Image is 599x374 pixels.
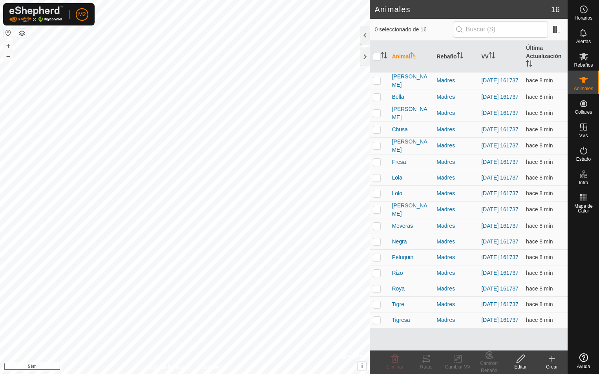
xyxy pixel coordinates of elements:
a: [DATE] 161737 [481,190,519,196]
a: Política de Privacidad [144,364,190,371]
span: 4 sept 2025, 8:45 [526,77,553,84]
span: Rizo [392,269,403,277]
span: i [361,363,363,369]
span: Infra [579,180,588,185]
th: Animal [389,41,433,73]
span: Alertas [576,39,591,44]
th: Última Actualización [523,41,568,73]
p-sorticon: Activar para ordenar [489,53,495,60]
a: [DATE] 161737 [481,94,519,100]
img: Logo Gallagher [9,6,63,22]
div: Madres [436,238,475,246]
span: Collares [575,110,592,114]
button: Capas del Mapa [17,29,27,38]
span: Moveras [392,222,413,230]
span: 4 sept 2025, 8:45 [526,254,553,260]
p-sorticon: Activar para ordenar [457,53,463,60]
span: Tigre [392,300,404,309]
span: 0 seleccionado de 16 [374,25,453,34]
span: Animales [574,86,593,91]
span: Negra [392,238,407,246]
div: Crear [536,363,568,370]
span: Eliminar [386,364,403,370]
div: Cambiar VV [442,363,473,370]
div: Madres [436,76,475,85]
span: Lolo [392,189,402,198]
span: Horarios [575,16,592,20]
span: 4 sept 2025, 8:45 [526,301,553,307]
a: [DATE] 161737 [481,77,519,84]
a: Ayuda [568,350,599,372]
div: Madres [436,300,475,309]
a: [DATE] 161737 [481,159,519,165]
div: Madres [436,125,475,134]
div: Madres [436,158,475,166]
span: [PERSON_NAME] [392,138,430,154]
p-sorticon: Activar para ordenar [381,53,387,60]
span: Peluquin [392,253,413,261]
span: M2 [78,10,86,18]
span: 4 sept 2025, 8:45 [526,110,553,116]
div: Madres [436,253,475,261]
div: Madres [436,93,475,101]
span: [PERSON_NAME] [392,105,430,122]
a: [DATE] 161737 [481,126,519,133]
div: Madres [436,269,475,277]
th: Rebaño [433,41,478,73]
button: i [358,362,366,370]
span: 4 sept 2025, 8:45 [526,238,553,245]
span: Tigresa [392,316,410,324]
button: + [4,41,13,51]
a: Contáctenos [199,364,225,371]
div: Madres [436,316,475,324]
a: [DATE] 161737 [481,238,519,245]
div: Madres [436,142,475,150]
span: 4 sept 2025, 8:45 [526,142,553,149]
a: [DATE] 161737 [481,174,519,181]
span: Estado [576,157,591,162]
span: Bella [392,93,404,101]
span: 4 sept 2025, 8:45 [526,94,553,100]
div: Madres [436,222,475,230]
span: 4 sept 2025, 8:45 [526,159,553,165]
span: 4 sept 2025, 8:45 [526,126,553,133]
div: Rutas [411,363,442,370]
p-sorticon: Activar para ordenar [526,62,532,68]
span: Lola [392,174,402,182]
a: [DATE] 161737 [481,110,519,116]
div: Cambiar Rebaño [473,360,505,374]
span: Chusa [392,125,407,134]
div: Madres [436,285,475,293]
a: [DATE] 161737 [481,285,519,292]
span: [PERSON_NAME] [392,202,430,218]
span: 4 sept 2025, 8:45 [526,190,553,196]
p-sorticon: Activar para ordenar [410,53,416,60]
span: 16 [551,4,560,15]
button: – [4,51,13,61]
th: VV [478,41,523,73]
input: Buscar (S) [453,21,548,38]
a: [DATE] 161737 [481,317,519,323]
span: 4 sept 2025, 8:45 [526,206,553,212]
span: Fresa [392,158,406,166]
span: Mapa de Calor [570,204,597,213]
div: Madres [436,189,475,198]
div: Madres [436,174,475,182]
span: VVs [579,133,588,138]
span: 4 sept 2025, 8:45 [526,174,553,181]
span: Ayuda [577,364,590,369]
a: [DATE] 161737 [481,254,519,260]
a: [DATE] 161737 [481,270,519,276]
span: 4 sept 2025, 8:45 [526,223,553,229]
span: 4 sept 2025, 8:45 [526,285,553,292]
a: [DATE] 161737 [481,223,519,229]
span: Rebaños [574,63,593,67]
a: [DATE] 161737 [481,206,519,212]
h2: Animales [374,5,551,14]
div: Madres [436,205,475,214]
div: Madres [436,109,475,117]
span: Roya [392,285,405,293]
a: [DATE] 161737 [481,301,519,307]
div: Editar [505,363,536,370]
button: Restablecer Mapa [4,28,13,38]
